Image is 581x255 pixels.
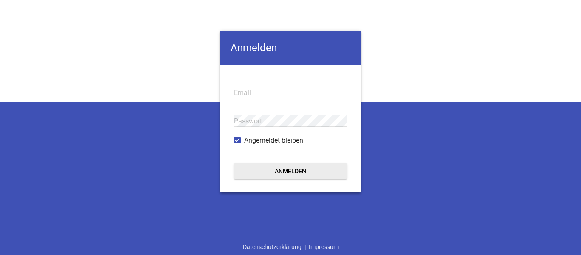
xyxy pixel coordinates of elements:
button: Anmelden [234,163,347,179]
div: | [240,239,342,255]
a: Impressum [306,239,342,255]
a: Datenschutzerklärung [240,239,305,255]
h4: Anmelden [220,31,361,65]
span: Angemeldet bleiben [244,135,303,146]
